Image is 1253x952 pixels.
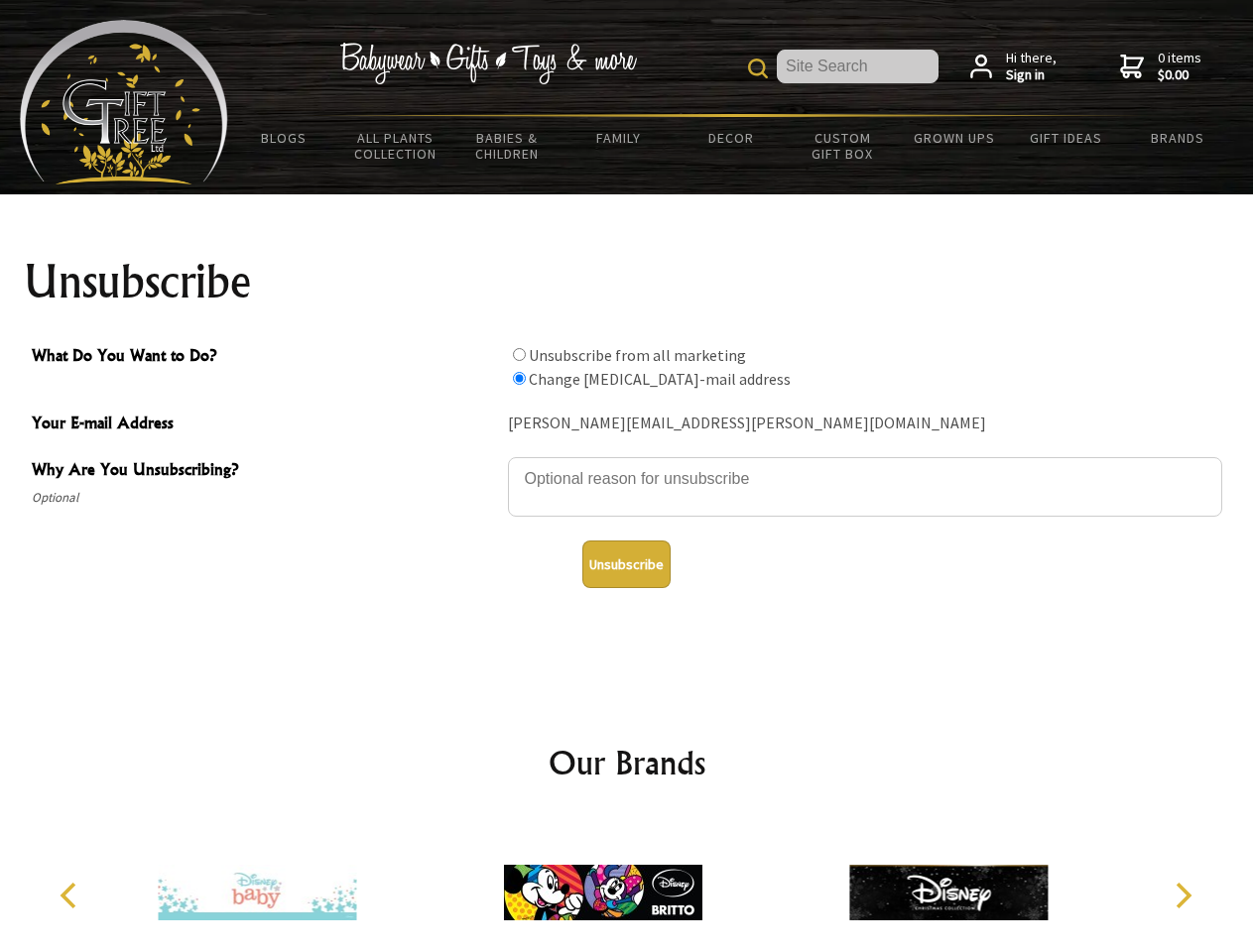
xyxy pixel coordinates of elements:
[1158,49,1201,84] span: 0 items
[1010,117,1122,159] a: Gift Ideas
[228,117,340,159] a: BLOGS
[1158,66,1201,84] strong: $0.00
[582,540,671,588] button: Unsubscribe
[529,345,746,365] label: Unsubscribe from all marketing
[508,457,1222,517] textarea: Why Are You Unsubscribing?
[339,43,637,84] img: Babywear - Gifts - Toys & more
[970,50,1057,84] a: Hi there,Sign in
[564,117,676,159] a: Family
[32,457,498,486] span: Why Are You Unsubscribing?
[529,369,791,389] label: Change [MEDICAL_DATA]-mail address
[40,739,1214,786] h2: Our Brands
[32,486,498,510] span: Optional
[32,411,498,439] span: Your E-mail Address
[1006,66,1057,84] strong: Sign in
[451,117,564,175] a: Babies & Children
[513,348,526,361] input: What Do You Want to Do?
[32,343,498,372] span: What Do You Want to Do?
[1161,874,1204,917] button: Next
[1122,117,1234,159] a: Brands
[1120,50,1201,84] a: 0 items$0.00
[777,50,939,83] input: Site Search
[898,117,1010,159] a: Grown Ups
[1006,50,1057,84] span: Hi there,
[20,20,228,184] img: Babyware - Gifts - Toys and more...
[508,409,1222,439] div: [PERSON_NAME][EMAIL_ADDRESS][PERSON_NAME][DOMAIN_NAME]
[340,117,452,175] a: All Plants Collection
[50,874,93,917] button: Previous
[513,372,526,385] input: What Do You Want to Do?
[787,117,899,175] a: Custom Gift Box
[24,258,1230,305] h1: Unsubscribe
[748,59,768,78] img: product search
[675,117,787,159] a: Decor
